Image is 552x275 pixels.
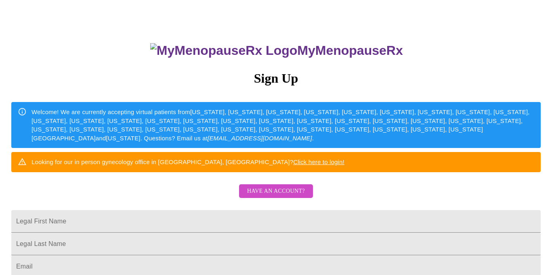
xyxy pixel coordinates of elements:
span: Have an account? [247,186,305,196]
h3: MyMenopauseRx [13,43,541,58]
h3: Sign Up [11,71,541,86]
div: Welcome! We are currently accepting virtual patients from [US_STATE], [US_STATE], [US_STATE], [US... [31,104,534,146]
img: MyMenopauseRx Logo [150,43,297,58]
a: Click here to login! [293,158,344,165]
em: [EMAIL_ADDRESS][DOMAIN_NAME] [208,135,312,142]
button: Have an account? [239,184,313,198]
div: Looking for our in person gynecology office in [GEOGRAPHIC_DATA], [GEOGRAPHIC_DATA]? [31,154,344,169]
a: Have an account? [237,193,315,200]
